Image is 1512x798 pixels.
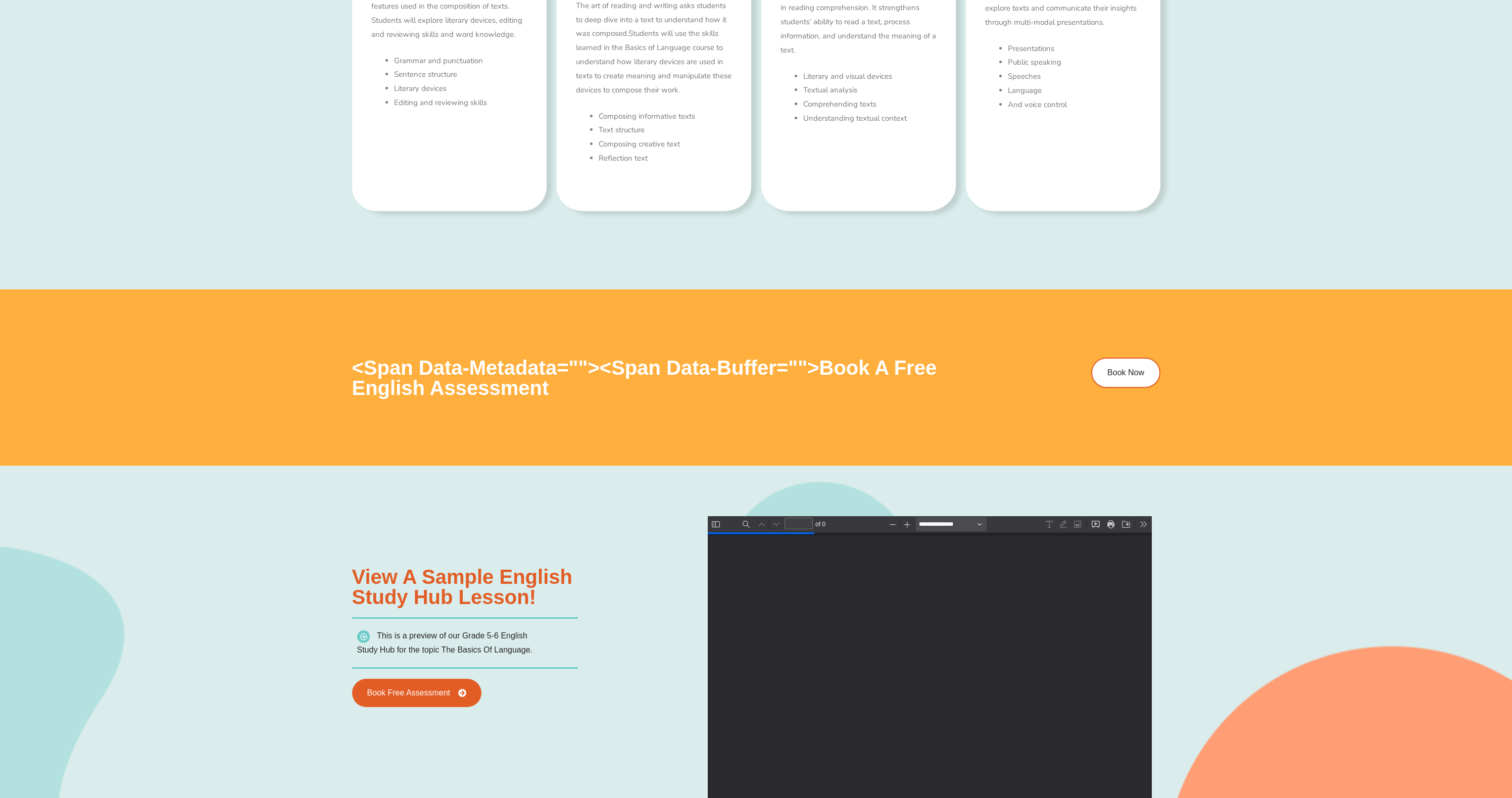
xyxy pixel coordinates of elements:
li: Text structure [599,123,731,137]
a: Book Now [1091,358,1160,388]
li: Speeches [1008,70,1141,84]
span: Book Now [1107,369,1144,377]
p: Understanding textual context [803,112,936,126]
a: Book Free Assessment [352,679,482,707]
h3: <span data-metadata=" "><span data-buffer=" ">Book a Free english Assessment [352,358,991,398]
li: Presentations [1008,42,1141,56]
li: Composing creative text [599,137,731,152]
span: Book Free Assessment [367,689,451,697]
li: Comprehending texts [803,97,936,112]
h3: View a sample english Study Hub lesson! [352,567,700,607]
li: Editing and reviewing skills [394,96,527,110]
li: And voice control [1008,98,1141,112]
img: icon-list.png [357,630,370,643]
li: Sentence structure [394,68,527,82]
span: This is a preview of our Grade 5-6 English Study Hub for the topic The Basics Of Language. [357,631,532,654]
li: Textual analysis [803,83,936,97]
li: Grammar and punctuation [394,54,527,68]
li: Public speaking [1008,56,1141,70]
li: Literary devices [394,82,527,96]
li: Reflection text [599,152,731,166]
li: Composing informative texts [599,110,731,124]
li: Literary and visual devices [803,70,936,84]
iframe: Chat Widget [1339,684,1512,798]
li: Language [1008,84,1141,98]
